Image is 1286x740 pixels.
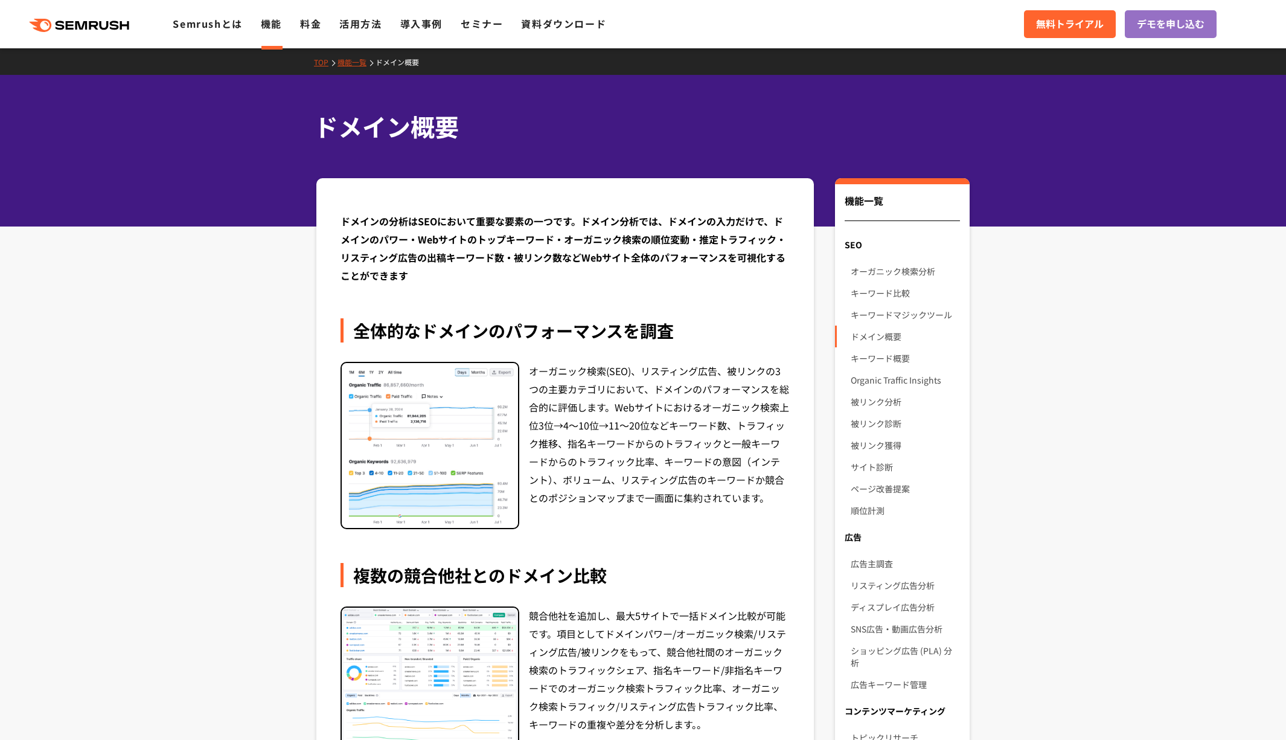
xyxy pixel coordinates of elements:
div: オーガニック検索(SEO)、リスティング広告、被リンクの3つの主要カテゴリにおいて、ドメインのパフォーマンスを総合的に評価します。Webサイトにおけるオーガニック検索上位3位→4～10位→11～... [529,362,790,530]
div: SEO [835,234,970,256]
div: 広告 [835,526,970,548]
a: 機能 [261,16,282,31]
a: 資料ダウンロード [521,16,606,31]
a: 被リンク診断 [851,413,960,434]
a: サイト診断 [851,456,960,478]
a: 料金 [300,16,321,31]
a: ページ改善提案 [851,478,960,500]
iframe: Help widget launcher [1179,693,1273,727]
a: 順位計測 [851,500,960,521]
a: ショッピング広告 (PLA) 分析 [851,640,960,674]
div: 機能一覧 [845,193,960,221]
a: キーワード比較 [851,282,960,304]
a: ドメイン概要 [851,326,960,347]
a: 広告キーワード管理 [851,674,960,695]
div: ドメインの分析はSEOにおいて重要な要素の一つです。ドメイン分析では、ドメインの入力だけで、ドメインのパワー・Webサイトのトップキーワード・オーガニック検索の順位変動・推定トラフィック・リステ... [341,212,790,285]
a: 被リンク獲得 [851,434,960,456]
span: デモを申し込む [1137,16,1204,32]
a: 機能一覧 [337,57,376,67]
a: ドメイン概要 [376,57,428,67]
a: オーガニック検索分析 [851,260,960,282]
a: 導入事例 [400,16,443,31]
a: Semrushとは [173,16,242,31]
a: キーワードマジックツール [851,304,960,326]
a: 無料トライアル [1024,10,1116,38]
img: 全体的なドメインのパフォーマンスを調査 [342,363,518,529]
h1: ドメイン概要 [314,109,960,144]
a: セミナー [461,16,503,31]
a: 広告主調査 [851,553,960,574]
div: 複数の競合他社とのドメイン比較 [341,563,790,587]
a: リスティング広告分析 [851,574,960,596]
a: デモを申し込む [1125,10,1217,38]
a: キーワード概要 [851,347,960,369]
span: 無料トライアル [1036,16,1104,32]
div: コンテンツマーケティング [835,700,970,722]
a: TOP [314,57,337,67]
a: 被リンク分析 [851,391,960,413]
a: Organic Traffic Insights [851,369,960,391]
a: 活用方法 [339,16,382,31]
a: SNS広告・動画広告分析 [851,618,960,640]
a: ディスプレイ広告分析 [851,596,960,618]
div: 全体的なドメインのパフォーマンスを調査 [341,318,790,343]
